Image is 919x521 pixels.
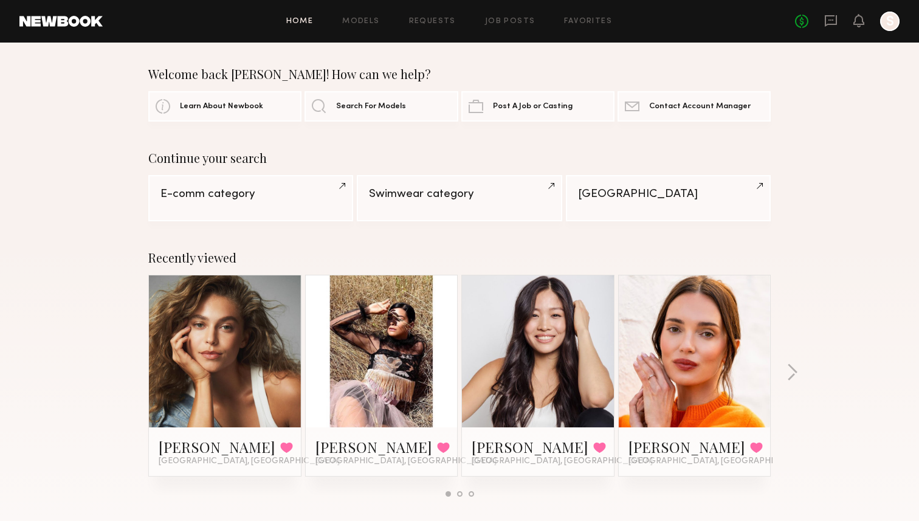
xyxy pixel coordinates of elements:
div: E-comm category [160,188,341,200]
a: [GEOGRAPHIC_DATA] [566,175,771,221]
div: Welcome back [PERSON_NAME]! How can we help? [148,67,771,81]
a: Contact Account Manager [618,91,771,122]
span: Learn About Newbook [180,103,263,111]
span: Contact Account Manager [649,103,751,111]
a: S [880,12,900,31]
a: [PERSON_NAME] [628,437,745,457]
span: [GEOGRAPHIC_DATA], [GEOGRAPHIC_DATA] [628,457,810,466]
a: Requests [409,18,456,26]
a: [PERSON_NAME] [472,437,588,457]
a: [PERSON_NAME] [315,437,432,457]
a: Post A Job or Casting [461,91,614,122]
span: [GEOGRAPHIC_DATA], [GEOGRAPHIC_DATA] [159,457,340,466]
div: Swimwear category [369,188,549,200]
a: Job Posts [485,18,535,26]
div: [GEOGRAPHIC_DATA] [578,188,759,200]
span: [GEOGRAPHIC_DATA], [GEOGRAPHIC_DATA] [472,457,653,466]
a: Home [286,18,314,26]
span: [GEOGRAPHIC_DATA], [GEOGRAPHIC_DATA] [315,457,497,466]
a: [PERSON_NAME] [159,437,275,457]
a: Search For Models [305,91,458,122]
a: Models [342,18,379,26]
div: Recently viewed [148,250,771,265]
a: E-comm category [148,175,353,221]
a: Favorites [564,18,612,26]
span: Post A Job or Casting [493,103,573,111]
a: Swimwear category [357,175,562,221]
a: Learn About Newbook [148,91,301,122]
div: Continue your search [148,151,771,165]
span: Search For Models [336,103,406,111]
